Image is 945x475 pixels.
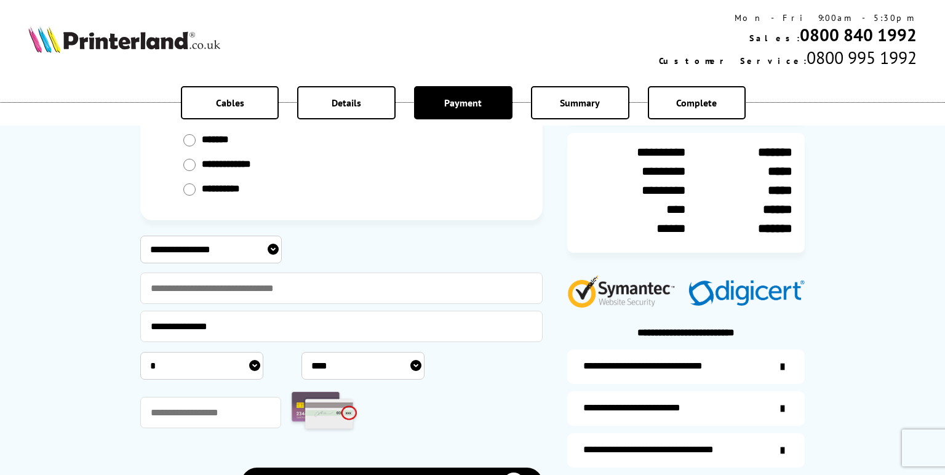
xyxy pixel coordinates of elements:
a: items-arrive [567,391,805,426]
span: Cables [216,97,244,109]
a: additional-ink [567,349,805,384]
span: Details [332,97,361,109]
a: 0800 840 1992 [800,23,917,46]
span: Complete [676,97,717,109]
a: additional-cables [567,433,805,468]
span: Customer Service: [659,55,807,66]
span: Sales: [749,33,800,44]
span: Payment [444,97,482,109]
img: Printerland Logo [28,26,220,53]
span: 0800 995 1992 [807,46,917,69]
span: Summary [560,97,600,109]
div: Mon - Fri 9:00am - 5:30pm [659,12,917,23]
